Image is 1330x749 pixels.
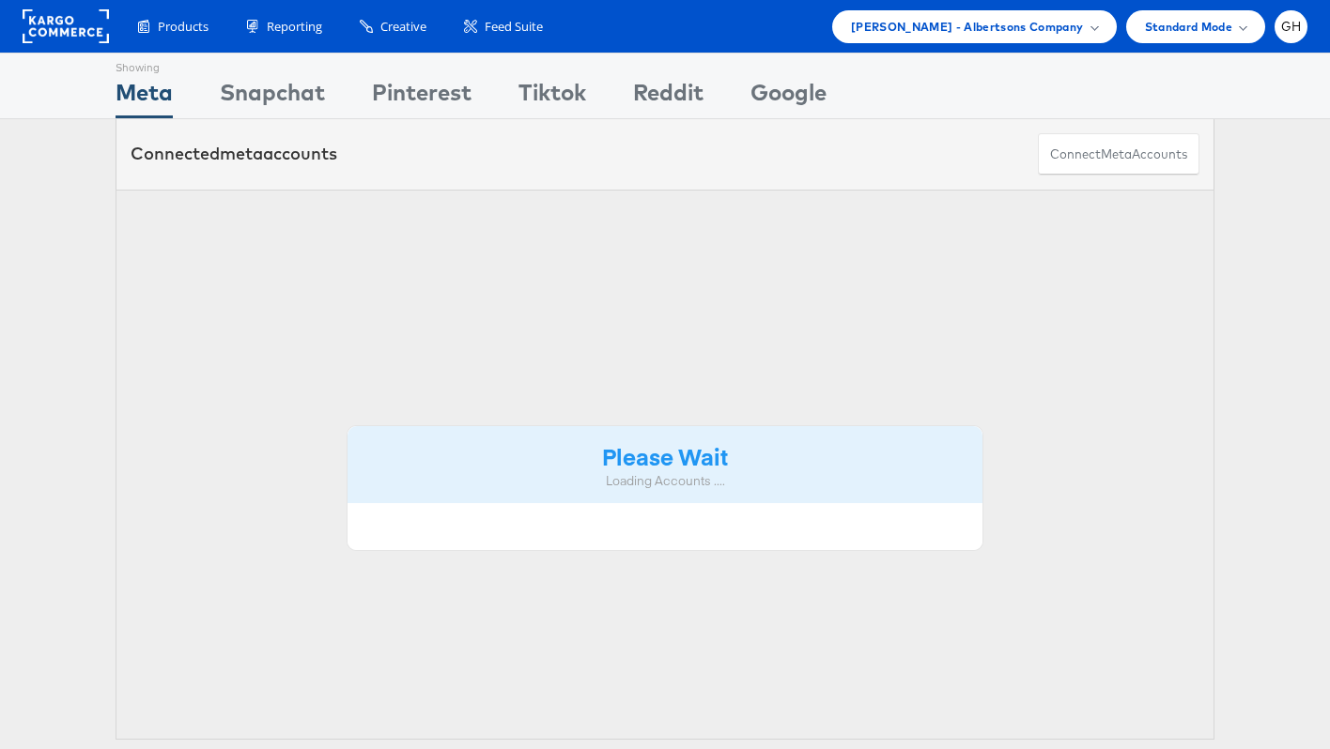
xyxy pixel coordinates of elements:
div: Connected accounts [131,142,337,166]
span: meta [1101,145,1132,163]
div: Pinterest [372,76,472,118]
div: Reddit [633,76,704,118]
span: meta [220,143,263,164]
strong: Please Wait [602,440,728,471]
div: Google [750,76,827,118]
div: Tiktok [518,76,586,118]
div: Showing [116,53,173,76]
span: Products [158,18,209,36]
div: Loading Accounts .... [362,472,968,490]
span: Feed Suite [485,18,543,36]
span: Creative [380,18,426,36]
span: [PERSON_NAME] - Albertsons Company [851,17,1084,37]
span: GH [1281,21,1302,33]
div: Snapchat [220,76,325,118]
div: Meta [116,76,173,118]
button: ConnectmetaAccounts [1038,133,1199,176]
span: Reporting [267,18,322,36]
span: Standard Mode [1145,17,1232,37]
